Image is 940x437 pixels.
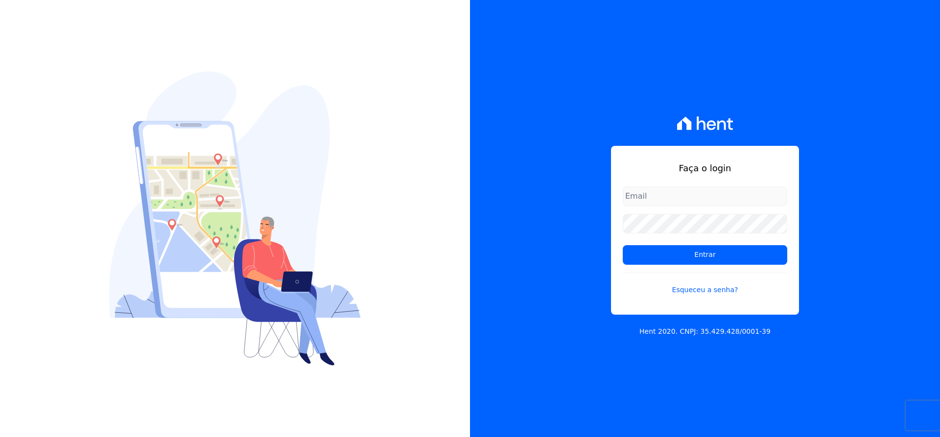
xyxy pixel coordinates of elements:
[109,71,361,366] img: Login
[623,161,787,175] h1: Faça o login
[623,186,787,206] input: Email
[623,245,787,265] input: Entrar
[623,273,787,295] a: Esqueceu a senha?
[639,326,771,337] p: Hent 2020. CNPJ: 35.429.428/0001-39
